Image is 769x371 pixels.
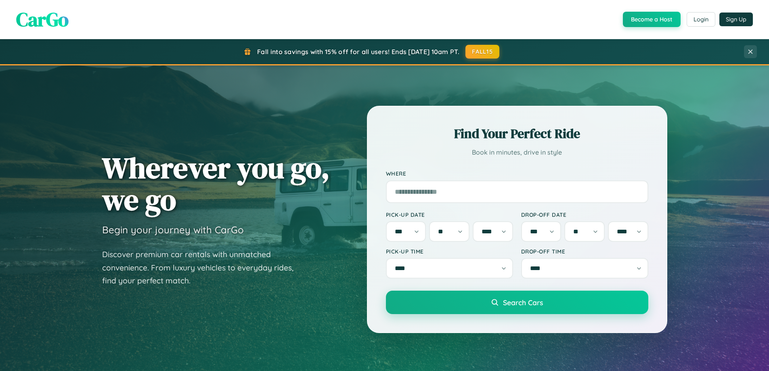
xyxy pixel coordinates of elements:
label: Drop-off Date [521,211,648,218]
p: Book in minutes, drive in style [386,147,648,158]
label: Pick-up Time [386,248,513,255]
button: Sign Up [719,13,753,26]
button: Search Cars [386,291,648,314]
p: Discover premium car rentals with unmatched convenience. From luxury vehicles to everyday rides, ... [102,248,304,287]
h3: Begin your journey with CarGo [102,224,244,236]
label: Drop-off Time [521,248,648,255]
span: CarGo [16,6,69,33]
h1: Wherever you go, we go [102,152,330,216]
h2: Find Your Perfect Ride [386,125,648,143]
span: Search Cars [503,298,543,307]
button: Login [687,12,715,27]
button: Become a Host [623,12,681,27]
span: Fall into savings with 15% off for all users! Ends [DATE] 10am PT. [257,48,459,56]
button: FALL15 [465,45,499,59]
label: Pick-up Date [386,211,513,218]
label: Where [386,170,648,177]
